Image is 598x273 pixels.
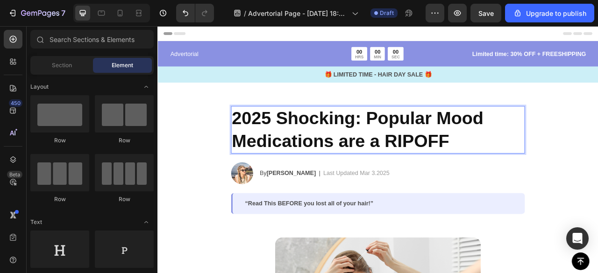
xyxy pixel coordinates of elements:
div: Row [30,136,89,145]
div: Row [95,136,154,145]
span: Element [112,61,133,70]
div: Row [30,195,89,203]
span: Layout [30,83,49,91]
span: Advertorial Page - [DATE] 18:44:45 [248,8,348,18]
p: “Read This BEFORE you lost all of your hair!” [111,221,451,231]
span: Section [52,61,72,70]
div: 00 [297,28,308,37]
span: Save [478,9,494,17]
p: SEC [297,37,308,42]
p: 7 [61,7,65,19]
div: Beta [7,171,22,178]
img: gempages_432750572815254551-1cdc50dc-f7cb-47fc-9e48-fabfccceccbf.png [93,173,121,201]
p: Limited time: 30% OFF + FREESHIPPING [371,30,545,41]
p: | [205,182,207,193]
p: Last Updated Mar 3.2025 [211,182,295,193]
div: Open Intercom Messenger [566,227,589,250]
div: Upgrade to publish [513,8,586,18]
span: Draft [380,9,394,17]
p: MIN [275,37,284,42]
strong: [PERSON_NAME] [139,183,201,191]
p: HRS [251,37,262,42]
button: 7 [4,4,70,22]
button: Upgrade to publish [505,4,594,22]
span: Toggle open [139,215,154,230]
p: By [130,182,201,193]
h2: Rich Text Editor. Editing area: main [93,102,467,162]
p: 2025 Shocking: Popular Mood Medications are a RIPOFF [94,103,466,161]
span: / [244,8,246,18]
div: Undo/Redo [176,4,214,22]
button: Save [470,4,501,22]
div: 00 [275,28,284,37]
span: Toggle open [139,79,154,94]
input: Search Sections & Elements [30,30,154,49]
div: 00 [251,28,262,37]
p: 🎁 LIMITED TIME - HAIR DAY SALE 🎁 [1,56,560,67]
div: 450 [9,99,22,107]
iframe: Design area [157,26,598,273]
div: Row [95,195,154,203]
span: Text [30,218,42,226]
